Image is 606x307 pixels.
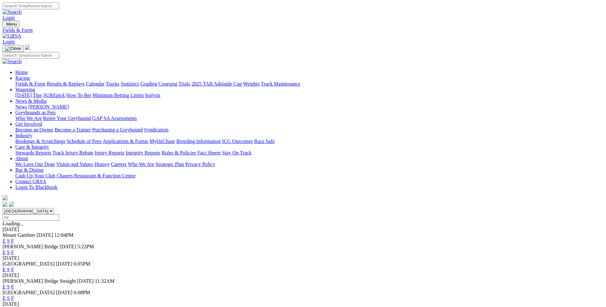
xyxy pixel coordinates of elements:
span: [DATE] [56,261,73,266]
span: 6:05PM [74,261,90,266]
a: Breeding Information [176,139,221,144]
span: 12:04PM [54,232,73,238]
a: Bookings & Scratchings [15,139,65,144]
a: Results & Replays [47,81,85,86]
a: F [11,284,14,289]
a: Fields & Form [15,81,45,86]
a: Isolynx [145,93,160,98]
span: 6:08PM [74,290,90,295]
a: How To Bet [66,93,91,98]
img: Close [5,46,21,51]
div: Care & Integrity [15,150,603,156]
button: Toggle navigation [3,21,19,27]
a: Wagering [15,87,35,92]
input: Search [3,3,59,9]
a: Fact Sheets [197,150,221,155]
a: S [7,238,10,243]
a: E [3,250,6,255]
a: Calendar [86,81,104,86]
span: [PERSON_NAME] Bridge [3,244,58,249]
div: Industry [15,139,603,144]
span: [DATE] [60,244,76,249]
a: Applications & Forms [103,139,148,144]
a: Fields & Form [3,27,603,33]
input: Search [3,52,59,59]
a: Industry [15,133,32,138]
div: About [15,161,603,167]
a: Rules & Policies [162,150,196,155]
a: Schedule of Fees [66,139,101,144]
a: F [11,238,14,243]
a: We Love Our Dogs [15,161,55,167]
a: S [7,296,10,301]
a: Track Maintenance [261,81,300,86]
a: Grading [141,81,157,86]
img: GRSA [3,33,21,39]
span: Menu [6,22,17,26]
a: Race Safe [254,139,274,144]
a: Login [3,39,15,44]
span: 5:22PM [77,244,94,249]
img: twitter.svg [9,202,14,207]
a: [DATE] Tips [15,93,42,98]
a: S [7,250,10,255]
a: F [11,250,14,255]
a: Stewards Reports [15,150,51,155]
div: [DATE] [3,301,603,307]
a: Strategic Plan [156,161,184,167]
a: F [11,267,14,272]
div: Racing [15,81,603,87]
a: Vision and Values [56,161,93,167]
a: Weights [243,81,260,86]
a: Login [3,15,15,20]
input: Select date [3,214,59,221]
a: Get Involved [15,121,42,127]
a: F [11,296,14,301]
a: Injury Reports [95,150,124,155]
a: Greyhounds as Pets [15,110,56,115]
a: Login To Blackbook [15,184,58,190]
div: [DATE] [3,273,603,278]
a: Bar & Dining [15,167,43,173]
a: Racing [15,75,30,81]
a: Retire Your Greyhound [43,116,91,121]
a: E [3,296,6,301]
span: [DATE] [37,232,53,238]
a: E [3,238,6,243]
span: Loading... [3,221,23,226]
a: Integrity Reports [126,150,160,155]
a: Stay On Track [222,150,251,155]
a: Cash Up Your Club [15,173,55,178]
a: [PERSON_NAME] [28,104,69,109]
button: Toggle navigation [3,45,24,52]
img: Search [3,9,22,15]
span: [DATE] [56,290,73,295]
a: Minimum Betting Limits [92,93,144,98]
span: Mount Gambier [3,232,35,238]
div: Get Involved [15,127,603,133]
div: Bar & Dining [15,173,603,179]
a: News [15,104,27,109]
a: Syndication [144,127,168,132]
a: Contact GRSA [15,179,46,184]
a: Statistics [121,81,139,86]
a: Care & Integrity [15,144,49,150]
a: MyOzChase [150,139,175,144]
a: E [3,284,6,289]
span: [PERSON_NAME] Bridge Straight [3,278,76,284]
a: Careers [111,161,127,167]
div: Wagering [15,93,603,98]
span: [GEOGRAPHIC_DATA] [3,261,55,266]
span: [GEOGRAPHIC_DATA] [3,290,55,295]
a: GAP SA Assessments [92,116,137,121]
a: Become an Owner [15,127,53,132]
a: Track Injury Rebate [52,150,93,155]
div: [DATE] [3,255,603,261]
a: SUREpick [43,93,65,98]
a: 2025 TAB Adelaide Cup [191,81,242,86]
a: Trials [178,81,190,86]
div: [DATE] [3,227,603,232]
a: Who We Are [128,161,154,167]
a: Coursing [158,81,177,86]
